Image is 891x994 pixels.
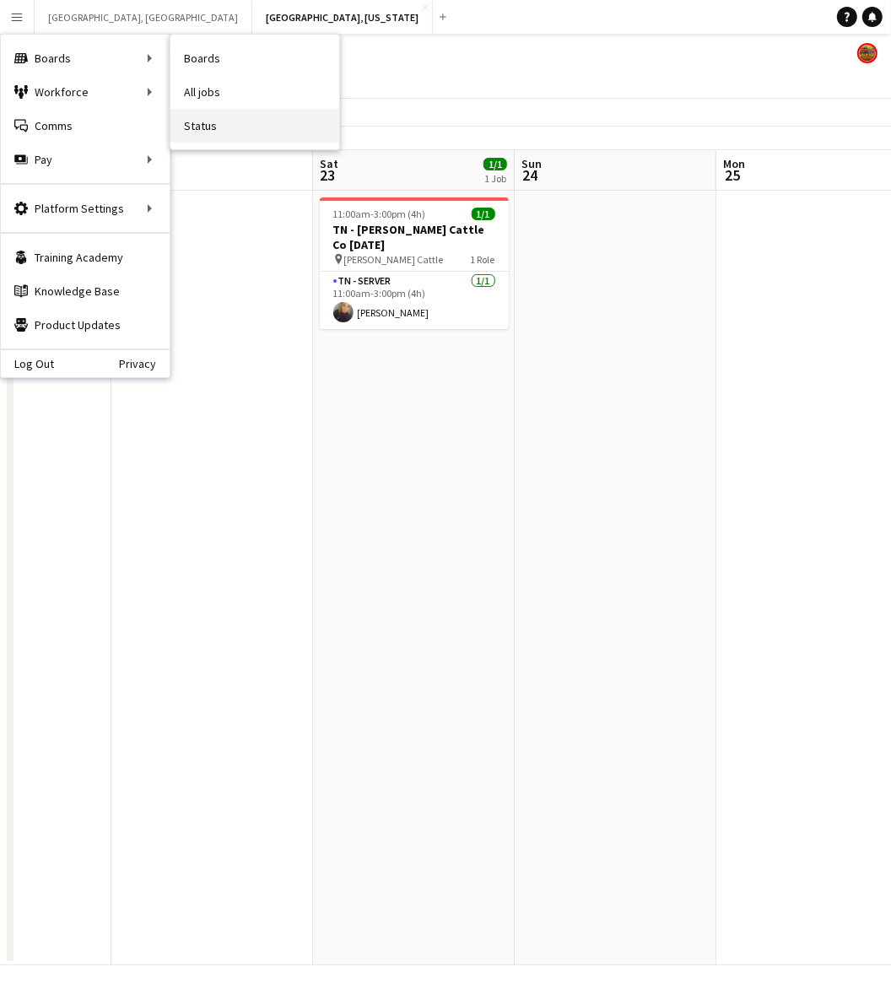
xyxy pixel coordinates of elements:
[1,109,170,143] a: Comms
[484,172,506,185] div: 1 Job
[35,1,252,34] button: [GEOGRAPHIC_DATA], [GEOGRAPHIC_DATA]
[1,143,170,176] div: Pay
[320,272,509,329] app-card-role: TN - Server1/111:00am-3:00pm (4h)[PERSON_NAME]
[1,274,170,308] a: Knowledge Base
[471,253,495,266] span: 1 Role
[1,75,170,109] div: Workforce
[1,240,170,274] a: Training Academy
[333,208,426,220] span: 11:00am-3:00pm (4h)
[1,41,170,75] div: Boards
[252,1,433,34] button: [GEOGRAPHIC_DATA], [US_STATE]
[521,156,542,171] span: Sun
[721,165,745,185] span: 25
[119,357,170,370] a: Privacy
[857,43,877,63] app-user-avatar: Rollin Hero
[317,165,338,185] span: 23
[320,156,338,171] span: Sat
[170,41,339,75] a: Boards
[170,75,339,109] a: All jobs
[320,222,509,252] h3: TN - [PERSON_NAME] Cattle Co [DATE]
[1,192,170,225] div: Platform Settings
[483,158,507,170] span: 1/1
[519,165,542,185] span: 24
[723,156,745,171] span: Mon
[1,308,170,342] a: Product Updates
[1,357,54,370] a: Log Out
[320,197,509,329] app-job-card: 11:00am-3:00pm (4h)1/1TN - [PERSON_NAME] Cattle Co [DATE] [PERSON_NAME] Cattle1 RoleTN - Server1/...
[344,253,444,266] span: [PERSON_NAME] Cattle
[472,208,495,220] span: 1/1
[170,109,339,143] a: Status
